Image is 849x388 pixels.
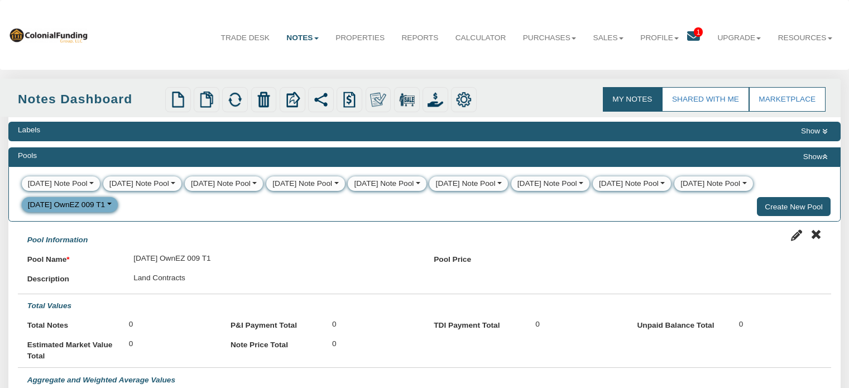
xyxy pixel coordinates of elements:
label: Unpaid Balance Total [637,314,729,331]
div: 0 [323,314,415,334]
div: [DATE] OwnEZ 009 T1 [124,248,415,268]
span: 1 [694,27,703,37]
label: TDI Payment Total [434,314,526,331]
div: 0 [526,314,618,334]
button: Create New Pool [757,197,831,215]
button: Show [797,124,831,138]
img: 569736 [8,27,88,43]
div: Pools [18,150,37,161]
a: Notes [278,24,327,52]
div: 0 [119,334,212,353]
img: refresh.png [227,92,243,107]
a: Resources [770,24,841,52]
label: Note Price Total [231,334,323,351]
a: Reports [393,24,447,52]
a: Profile [632,24,687,52]
label: Description [27,268,124,285]
a: Properties [327,24,393,52]
img: new.png [170,92,186,107]
a: Sales [584,24,632,52]
img: history.png [342,92,357,107]
a: Purchases [515,24,585,52]
a: Trade Desk [212,24,278,52]
div: [DATE] Note Pool [680,178,740,189]
div: 0 [730,314,822,334]
img: make_own.png [370,92,386,107]
a: Upgrade [709,24,769,52]
label: P&I Payment Total [231,314,323,331]
div: Notes Dashboard [18,90,162,108]
div: 0 [323,334,415,353]
img: trash.png [256,92,271,107]
a: Calculator [447,24,514,52]
div: Pool Information [18,228,97,248]
label: Pool Name [27,248,124,265]
img: share.svg [313,92,329,107]
img: copy.png [199,92,214,107]
div: [DATE] OwnEZ 009 T1 [28,199,105,210]
div: Labels [18,124,40,136]
button: Show [799,150,831,164]
div: [DATE] Note Pool [272,178,332,189]
div: [DATE] Note Pool [354,178,414,189]
label: Total Notes [27,314,119,331]
div: Total Values [18,294,831,314]
a: 1 [687,24,709,52]
label: Estimated Market Value Total [27,334,119,361]
div: [DATE] Note Pool [436,178,496,189]
div: Aggregate and Weighted Average Values [18,368,831,388]
div: [DATE] Note Pool [109,178,169,189]
img: for_sale.png [399,92,415,107]
div: [DATE] Note Pool [191,178,251,189]
img: purchase_offer.png [428,92,443,107]
div: Land Contracts [124,268,415,288]
div: [DATE] Note Pool [28,178,88,189]
div: [DATE] Note Pool [599,178,659,189]
div: 0 [119,314,212,334]
img: export.svg [285,92,300,107]
img: settings.png [456,92,472,107]
div: [DATE] Note Pool [517,178,577,189]
label: Pool Price [434,248,526,265]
